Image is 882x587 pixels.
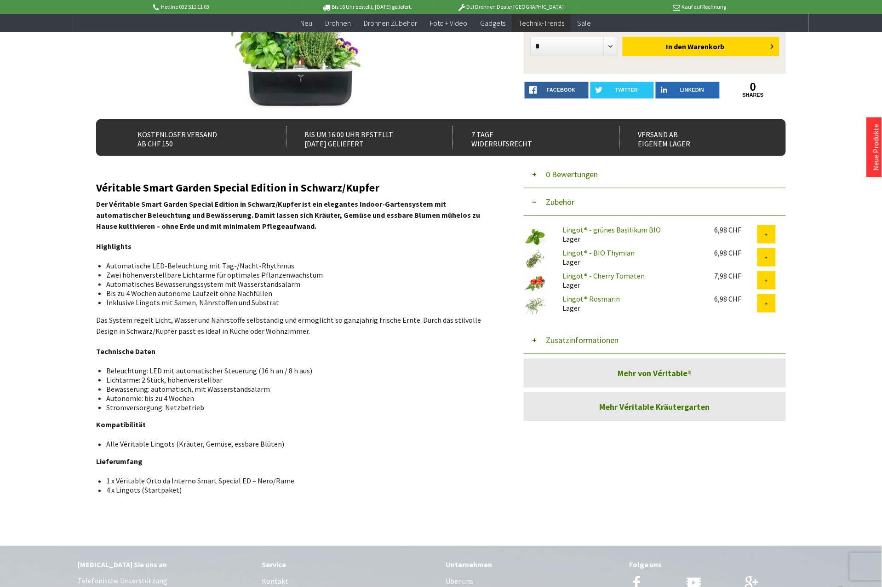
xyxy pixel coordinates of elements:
div: 6,98 CHF [715,294,757,303]
div: 7 Tage Widerrufsrecht [452,126,599,149]
span: Gadgets [480,18,505,28]
h2: Véritable Smart Garden Special Edition in Schwarz/Kupfer [96,182,496,194]
span: Sale [577,18,591,28]
strong: Der Véritable Smart Garden Special Edition in Schwarz/Kupfer ist ein elegantes Indoor-Gartensyste... [96,199,480,231]
a: twitter [590,82,654,99]
p: Kauf auf Rechnung [583,1,726,12]
li: Autonomie: bis zu 4 Wochen [106,394,489,403]
a: Mehr Véritable Kräutergarten [524,392,786,421]
li: Automatisches Bewässerungssystem mit Wasserstandsalarm [106,279,489,289]
a: Neu [294,14,319,33]
p: Das System regelt Licht, Wasser und Nährstoffe selbständig und ermöglicht so ganzjährig frische E... [96,314,496,337]
div: [MEDICAL_DATA] Sie uns an [78,559,252,571]
p: Bis 16 Uhr bestellt, [DATE] geliefert. [295,1,439,12]
li: Zwei höhenverstellbare Lichtarme für optimales Pflanzenwachstum [106,270,489,279]
a: Foto + Video [424,14,474,33]
a: facebook [525,82,589,99]
div: Bis um 16:00 Uhr bestellt [DATE] geliefert [286,126,433,149]
img: Lingot® - BIO Thymian [524,248,547,271]
img: Lingot® - grünes Basilikum BIO [524,225,547,248]
span: In den [666,42,687,51]
a: Drohnen [319,14,357,33]
span: Warenkorb [688,42,725,51]
a: Lingot® - Cherry Tomaten [562,271,645,280]
span: Drohnen [325,18,351,28]
div: 7,98 CHF [715,271,757,280]
span: Neu [300,18,312,28]
span: LinkedIn [680,87,704,93]
div: Lager [555,294,707,313]
p: Hotline 032 511 11 03 [151,1,295,12]
a: Neue Produkte [871,124,881,171]
span: twitter [615,87,638,93]
div: 6,98 CHF [715,225,757,234]
a: Technik-Trends [512,14,571,33]
div: Unternehmen [446,559,620,571]
span: Foto + Video [430,18,467,28]
a: Sale [571,14,597,33]
li: Automatische LED-Beleuchtung mit Tag-/Nacht-Rhythmus [106,261,489,270]
a: Lingot® - BIO Thymian [562,248,635,257]
li: 4 x Lingots (Startpaket) [106,486,489,495]
button: Zusatzinformationen [524,326,786,354]
button: 0 Bewertungen [524,161,786,188]
a: 0 [722,82,785,92]
img: Lingot® Rosmarin [524,294,547,317]
span: Technik-Trends [518,18,564,28]
span: Drohnen Zubehör [364,18,417,28]
li: Beleuchtung: LED mit automatischer Steuerung (16 h an / 8 h aus) [106,366,489,375]
div: Lager [555,225,707,244]
a: Gadgets [474,14,512,33]
strong: Highlights [96,242,132,251]
div: Kostenloser Versand ab CHF 150 [119,126,266,149]
div: Service [262,559,436,571]
button: Zubehör [524,188,786,216]
button: In den Warenkorb [623,37,779,56]
a: Lingot® Rosmarin [562,294,620,303]
li: Bewässerung: automatisch, mit Wasserstandsalarm [106,384,489,394]
li: Alle Véritable Lingots (Kräuter, Gemüse, essbare Blüten) [106,440,489,449]
li: Inklusive Lingots mit Samen, Nährstoffen und Substrat [106,298,489,307]
div: Folge uns [630,559,804,571]
li: Bis zu 4 Wochen autonome Laufzeit ohne Nachfüllen [106,289,489,298]
span: facebook [547,87,575,93]
li: 1 x Véritable Orto da Interno Smart Special ED – Nero/Rame [106,477,489,486]
a: Lingot® - grünes Basilikum BIO [562,225,661,234]
a: shares [722,92,785,98]
strong: Lieferumfang [96,457,143,466]
strong: Technische Daten [96,347,155,356]
div: 6,98 CHF [715,248,757,257]
p: DJI Drohnen Dealer [GEOGRAPHIC_DATA] [439,1,582,12]
a: LinkedIn [656,82,720,99]
li: Stromversorgung: Netzbetrieb [106,403,489,412]
div: Lager [555,271,707,290]
img: Lingot® - Cherry Tomaten [524,271,547,294]
div: Lager [555,248,707,267]
li: Lichtarme: 2 Stück, höhenverstellbar [106,375,489,384]
div: Versand ab eigenem Lager [619,126,766,149]
a: Drohnen Zubehör [357,14,424,33]
a: Mehr von Véritable® [524,359,786,388]
strong: Kompatibilität [96,420,146,430]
